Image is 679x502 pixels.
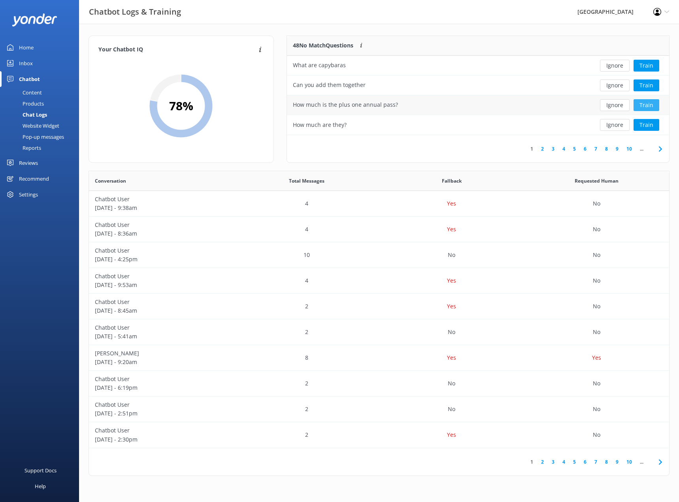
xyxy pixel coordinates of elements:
[593,328,600,336] p: No
[5,87,79,98] a: Content
[592,353,601,362] p: Yes
[537,145,548,153] a: 2
[89,422,669,448] div: row
[537,458,548,466] a: 2
[5,131,79,142] a: Pop-up messages
[19,55,33,71] div: Inbox
[305,328,308,336] p: 2
[293,61,346,70] div: What are capybaras
[593,379,600,388] p: No
[287,115,669,135] div: row
[600,99,630,111] button: Ignore
[95,272,228,281] p: Chatbot User
[5,109,79,120] a: Chat Logs
[95,246,228,255] p: Chatbot User
[447,199,456,208] p: Yes
[558,458,569,466] a: 4
[305,405,308,413] p: 2
[95,409,228,418] p: [DATE] - 2:51pm
[89,6,181,18] h3: Chatbot Logs & Training
[95,383,228,392] p: [DATE] - 6:19pm
[304,251,310,259] p: 10
[548,458,558,466] a: 3
[89,191,669,448] div: grid
[89,294,669,319] div: row
[593,405,600,413] p: No
[5,87,42,98] div: Content
[447,430,456,439] p: Yes
[601,458,612,466] a: 8
[19,155,38,171] div: Reviews
[612,458,622,466] a: 9
[305,430,308,439] p: 2
[569,145,580,153] a: 5
[95,349,228,358] p: [PERSON_NAME]
[95,375,228,383] p: Chatbot User
[5,142,41,153] div: Reports
[95,255,228,264] p: [DATE] - 4:25pm
[600,79,630,91] button: Ignore
[558,145,569,153] a: 4
[634,119,659,131] button: Train
[5,142,79,153] a: Reports
[5,120,79,131] a: Website Widget
[305,199,308,208] p: 4
[95,281,228,289] p: [DATE] - 9:53am
[95,426,228,435] p: Chatbot User
[305,302,308,311] p: 2
[448,328,455,336] p: No
[612,145,622,153] a: 9
[19,40,34,55] div: Home
[601,145,612,153] a: 8
[636,458,647,466] span: ...
[12,13,57,26] img: yonder-white-logo.png
[287,95,669,115] div: row
[622,458,636,466] a: 10
[19,71,40,87] div: Chatbot
[305,353,308,362] p: 8
[593,199,600,208] p: No
[89,217,669,242] div: row
[5,109,47,120] div: Chat Logs
[5,98,79,109] a: Products
[95,177,126,185] span: Conversation
[5,98,44,109] div: Products
[548,145,558,153] a: 3
[593,302,600,311] p: No
[622,145,636,153] a: 10
[593,430,600,439] p: No
[447,353,456,362] p: Yes
[305,225,308,234] p: 4
[447,225,456,234] p: Yes
[600,60,630,72] button: Ignore
[95,195,228,204] p: Chatbot User
[575,177,619,185] span: Requested Human
[89,345,669,371] div: row
[293,100,398,109] div: How much is the plus one annual pass?
[95,204,228,212] p: [DATE] - 9:38am
[636,145,647,153] span: ...
[89,396,669,422] div: row
[95,435,228,444] p: [DATE] - 2:30pm
[19,171,49,187] div: Recommend
[305,276,308,285] p: 4
[293,81,366,89] div: Can you add them together
[287,56,669,75] div: row
[289,177,324,185] span: Total Messages
[95,229,228,238] p: [DATE] - 8:36am
[593,225,600,234] p: No
[590,458,601,466] a: 7
[95,306,228,315] p: [DATE] - 8:45am
[95,358,228,366] p: [DATE] - 9:20am
[25,462,57,478] div: Support Docs
[600,119,630,131] button: Ignore
[448,379,455,388] p: No
[293,41,353,50] p: 48 No Match Questions
[89,191,669,217] div: row
[169,96,193,115] h2: 78 %
[442,177,462,185] span: Fallback
[89,319,669,345] div: row
[95,298,228,306] p: Chatbot User
[89,268,669,294] div: row
[447,276,456,285] p: Yes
